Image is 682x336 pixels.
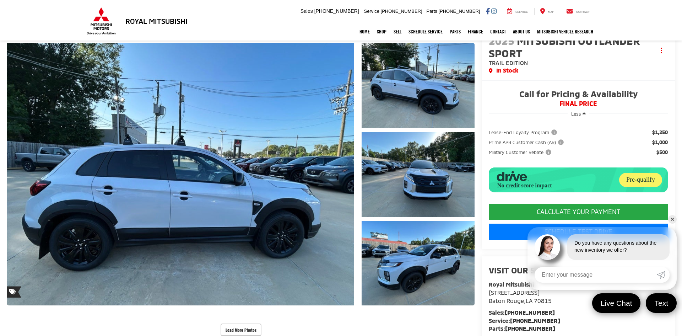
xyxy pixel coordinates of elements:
a: Contact [487,23,509,41]
span: Parts [426,9,437,14]
a: Shop [373,23,390,41]
strong: Sales: [489,309,555,316]
button: Load More Photos [221,324,261,336]
a: Submit [657,267,670,283]
strong: Service: [489,317,560,324]
h3: Royal Mitsubishi [125,17,188,25]
a: Contact [561,8,595,15]
strong: Royal Mitsubishi [489,281,534,288]
h2: Visit our Store [489,266,668,275]
span: Military Customer Rebate [489,149,553,156]
span: LA [526,297,532,304]
span: dropdown dots [661,48,662,53]
a: Home [356,23,373,41]
: CALCULATE YOUR PAYMENT [489,204,668,220]
a: Text [646,293,677,313]
span: Less [571,111,581,117]
div: Do you have any questions about the new inventory we offer? [567,234,670,260]
span: $500 [656,149,668,156]
a: [PHONE_NUMBER] [505,325,555,332]
span: [STREET_ADDRESS] [489,289,540,296]
img: 2025 Mitsubishi Outlander Sport Trail Edition [360,131,476,218]
button: Lease-End Loyalty Program [489,129,559,136]
span: Text [651,298,672,308]
a: About Us [509,23,534,41]
span: [PHONE_NUMBER] [381,9,422,14]
span: [PHONE_NUMBER] [314,8,359,14]
span: Service [364,9,379,14]
button: Prime APR Customer Cash (AR) [489,139,566,146]
a: Live Chat [592,293,641,313]
span: FINAL PRICE [489,100,668,107]
a: Expand Photo 2 [362,132,475,217]
a: Finance [464,23,487,41]
button: Military Customer Rebate [489,149,554,156]
span: Lease-End Loyalty Program [489,129,558,136]
img: 2025 Mitsubishi Outlander Sport Trail Edition [4,42,357,307]
a: Schedule Service: Opens in a new tab [405,23,446,41]
a: [STREET_ADDRESS] Baton Rouge,LA 70815 [489,289,552,304]
a: [PHONE_NUMBER] [510,317,560,324]
a: Sell [390,23,405,41]
span: $1,250 [652,129,668,136]
span: Call for Pricing & Availability [489,90,668,100]
span: Special [7,286,21,298]
a: Facebook: Click to visit our Facebook page [486,8,490,14]
a: Schedule Test Drive [489,224,668,240]
span: Trail Edition [489,59,528,66]
a: Parts: Opens in a new tab [446,23,464,41]
a: Map [535,8,559,15]
span: Sales [301,8,313,14]
button: Less [568,107,589,120]
span: Baton Rouge [489,297,524,304]
a: Expand Photo 3 [362,221,475,306]
a: Expand Photo 1 [362,43,475,128]
span: 70815 [534,297,552,304]
img: 2025 Mitsubishi Outlander Sport Trail Edition [360,42,476,129]
span: Service [515,10,528,14]
a: Mitsubishi Vehicle Research [534,23,597,41]
a: Service [502,8,533,15]
input: Enter your message [535,267,657,283]
a: [PHONE_NUMBER] [505,309,555,316]
span: $1,000 [652,139,668,146]
img: Agent profile photo [535,234,560,260]
span: , [489,297,552,304]
a: Instagram: Click to visit our Instagram page [491,8,497,14]
span: [PHONE_NUMBER] [438,9,480,14]
span: In Stock [496,66,518,75]
img: 2025 Mitsubishi Outlander Sport Trail Edition [360,220,476,306]
img: Mitsubishi [85,7,117,35]
span: Mitsubishi Outlander Sport [489,34,640,59]
span: Map [548,10,554,14]
span: Prime APR Customer Cash (AR) [489,139,565,146]
span: Live Chat [597,298,636,308]
button: Actions [655,44,668,57]
a: Expand Photo 0 [7,43,354,305]
span: Contact [576,10,590,14]
strong: Parts: [489,325,555,332]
